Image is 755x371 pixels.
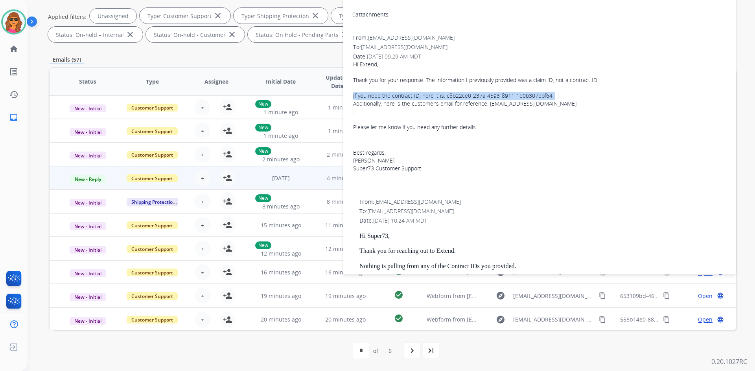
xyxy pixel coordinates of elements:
[248,27,357,42] div: Status: On Hold - Pending Parts
[70,128,106,136] span: New - Initial
[195,170,210,186] button: +
[325,292,366,300] span: 19 minutes ago
[223,102,232,112] mat-icon: person_add
[70,269,106,278] span: New - Initial
[223,291,232,300] mat-icon: person_add
[359,198,726,206] div: From:
[327,151,364,158] span: 2 minutes ago
[201,127,204,135] span: +
[195,312,210,327] button: +
[263,108,298,116] span: 1 minute ago
[353,53,726,60] div: Date:
[353,100,726,108] div: Additionally, here is the customer’s email for reference: [EMAIL_ADDRESS][DOMAIN_NAME]
[325,316,366,323] span: 20 minutes ago
[127,245,178,253] span: Customer Support
[90,9,136,23] div: Unassigned
[261,292,301,300] span: 19 minutes ago
[353,123,726,131] div: Please let me know if you need any further details.
[255,147,271,155] p: New
[70,246,106,254] span: New - Initial
[367,207,454,215] span: [EMAIL_ADDRESS][DOMAIN_NAME]
[227,30,237,39] mat-icon: close
[327,174,364,182] span: 4 minutes ago
[272,174,290,182] span: [DATE]
[663,292,670,299] mat-icon: content_copy
[325,245,366,252] span: 12 minutes ago
[426,346,436,355] mat-icon: last_page
[513,292,594,300] span: [EMAIL_ADDRESS][DOMAIN_NAME]
[266,77,296,86] span: Initial Date
[201,197,204,206] span: +
[599,316,606,323] mat-icon: content_copy
[201,315,204,323] span: +
[711,357,747,366] p: 0.20.1027RC
[367,53,421,60] span: [DATE] 09:29 AM MDT
[353,139,726,172] div: --
[70,152,106,160] span: New - Initial
[255,124,271,132] p: New
[353,43,726,51] div: To:
[320,73,355,90] span: Updated Date
[340,30,350,39] mat-icon: close
[352,11,355,18] span: 0
[201,221,204,229] span: +
[325,221,366,229] span: 11 minutes ago
[3,11,25,33] img: avatar
[201,103,204,111] span: +
[50,55,84,64] p: Emails (57)
[261,269,301,276] span: 16 minutes ago
[201,174,204,182] span: +
[204,77,228,86] span: Assignee
[223,126,232,135] mat-icon: person_add
[201,268,204,276] span: +
[127,198,180,206] span: Shipping Protection
[127,174,178,183] span: Customer Support
[496,315,505,324] mat-icon: explore
[70,222,106,230] span: New - Initial
[70,199,106,207] span: New - Initial
[427,269,586,276] span: Webform from [EMAIL_ADDRESS][DOMAIN_NAME] on [DATE]
[262,155,300,163] span: 2 minutes ago
[620,269,729,276] span: a21674f8-8a8e-4bb9-9181-917379d49583
[213,11,223,20] mat-icon: close
[146,77,159,86] span: Type
[223,150,232,159] mat-icon: person_add
[127,127,178,135] span: Customer Support
[195,264,210,280] button: +
[361,43,447,51] span: [EMAIL_ADDRESS][DOMAIN_NAME]
[127,104,178,112] span: Customer Support
[620,292,729,300] span: 653109bd-469c-4238-94bb-671c1e04e87a
[223,267,232,277] mat-icon: person_add
[262,203,300,210] span: 8 minutes ago
[9,113,18,122] mat-icon: inbox
[359,207,726,215] div: To:
[127,316,178,324] span: Customer Support
[359,232,726,239] p: Hi Super73,
[328,127,363,135] span: 1 minute ago
[353,34,726,42] div: From:
[146,27,245,42] div: Status: On-hold - Customer
[9,90,18,99] mat-icon: history
[311,11,320,20] mat-icon: close
[599,292,606,299] mat-icon: content_copy
[353,92,726,100] div: If you need the contract ID, here it is: c8b22ce0-237a-4593-8911-1e0b307ebf64.
[223,244,232,253] mat-icon: person_add
[717,292,724,299] mat-icon: language
[48,13,87,21] p: Applied filters:
[195,146,210,162] button: +
[261,316,301,323] span: 20 minutes ago
[223,220,232,230] mat-icon: person_add
[353,60,726,68] div: Hi Extend,
[263,132,298,139] span: 1 minute ago
[698,315,713,323] span: Open
[255,241,271,249] p: New
[374,198,461,205] span: [EMAIL_ADDRESS][DOMAIN_NAME]
[359,263,726,270] p: Nothing is pulling from any of the Contract IDs you provided.
[394,314,403,323] mat-icon: check_circle
[195,217,210,233] button: +
[407,346,417,355] mat-icon: navigate_next
[201,292,204,300] span: +
[127,269,178,277] span: Customer Support
[234,8,328,24] div: Type: Shipping Protection
[359,217,726,225] div: Date:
